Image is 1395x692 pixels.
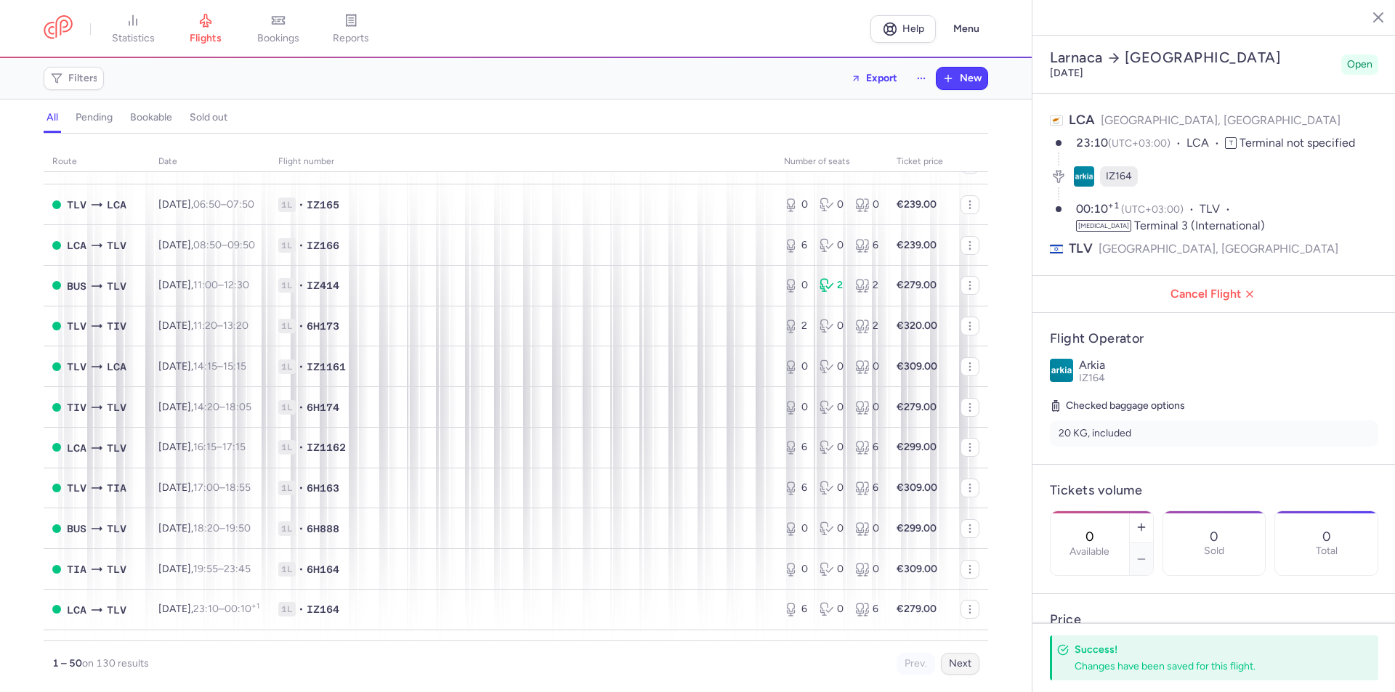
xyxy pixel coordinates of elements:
[107,278,126,294] span: TLV
[299,278,304,293] span: •
[278,198,296,212] span: 1L
[193,441,246,453] span: –
[242,13,315,45] a: bookings
[307,359,346,374] span: IZ1161
[897,603,937,615] strong: €279.00
[897,653,935,675] button: Prev.
[1204,545,1224,557] p: Sold
[158,360,246,373] span: [DATE],
[107,399,126,415] span: TLV
[67,278,86,294] span: BUS
[784,238,808,253] div: 6
[1079,372,1105,384] span: IZ164
[224,279,249,291] time: 12:30
[193,319,248,332] span: –
[299,198,304,212] span: •
[193,603,219,615] time: 23:10
[897,563,937,575] strong: €309.00
[1075,643,1346,656] h4: Success!
[278,278,296,293] span: 1L
[1121,203,1184,216] span: (UTC+03:00)
[820,238,844,253] div: 0
[158,279,249,291] span: [DATE],
[67,399,86,415] span: TIV
[251,601,259,611] sup: +1
[784,481,808,495] div: 6
[1044,288,1384,301] span: Cancel Flight
[820,319,844,333] div: 0
[193,279,249,291] span: –
[855,400,879,415] div: 0
[820,400,844,415] div: 0
[150,151,270,173] th: date
[97,13,169,45] a: statistics
[193,239,222,251] time: 08:50
[193,563,251,575] span: –
[193,441,217,453] time: 16:15
[1050,330,1378,347] h4: Flight Operator
[855,319,879,333] div: 2
[897,360,937,373] strong: €309.00
[784,198,808,212] div: 0
[223,319,248,332] time: 13:20
[855,521,879,536] div: 0
[1101,113,1341,127] span: [GEOGRAPHIC_DATA], [GEOGRAPHIC_DATA]
[158,441,246,453] span: [DATE],
[307,440,346,455] span: IZ1162
[855,278,879,293] div: 2
[866,73,897,84] span: Export
[193,481,251,494] span: –
[67,521,86,537] span: BUS
[193,319,217,332] time: 11:20
[158,522,251,534] span: [DATE],
[960,73,982,84] span: New
[1050,67,1083,79] time: [DATE]
[193,563,218,575] time: 19:55
[307,198,339,212] span: IZ165
[76,111,113,124] h4: pending
[784,562,808,577] div: 0
[1200,201,1236,218] span: TLV
[941,653,979,675] button: Next
[82,657,149,669] span: on 130 results
[227,198,254,211] time: 07:50
[1074,166,1094,187] figure: IZ airline logo
[1076,220,1131,232] span: [MEDICAL_DATA]
[315,13,387,45] a: reports
[158,319,248,332] span: [DATE],
[278,238,296,253] span: 1L
[841,67,907,90] button: Export
[158,603,259,615] span: [DATE],
[1134,219,1265,232] span: Terminal 3 (International)
[67,237,86,253] span: LCA
[1347,57,1372,72] span: Open
[222,441,246,453] time: 17:15
[307,481,339,495] span: 6H163
[278,400,296,415] span: 1L
[1099,240,1338,258] span: [GEOGRAPHIC_DATA], [GEOGRAPHIC_DATA]
[1050,359,1073,382] img: Arkia logo
[224,563,251,575] time: 23:45
[897,401,937,413] strong: €279.00
[67,602,86,618] span: LCA
[1108,137,1170,150] span: (UTC+03:00)
[107,359,126,375] span: LCA
[1316,545,1338,557] p: Total
[307,319,339,333] span: 6H173
[1240,136,1355,150] span: Terminal not specified
[855,238,879,253] div: 6
[190,111,227,124] h4: sold out
[278,521,296,536] span: 1L
[897,279,937,291] strong: €279.00
[257,32,299,45] span: bookings
[107,440,126,456] span: TLV
[784,319,808,333] div: 2
[307,400,339,415] span: 6H174
[193,603,259,615] span: –
[158,563,251,575] span: [DATE],
[278,562,296,577] span: 1L
[193,401,219,413] time: 14:20
[193,401,251,413] span: –
[46,111,58,124] h4: all
[855,562,879,577] div: 0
